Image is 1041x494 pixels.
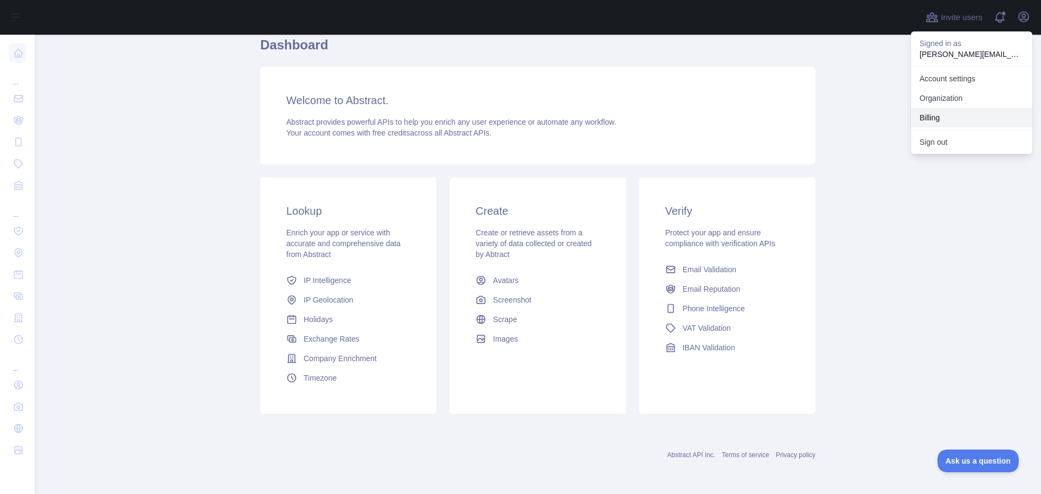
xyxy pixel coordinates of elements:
[9,351,26,373] div: ...
[304,373,337,383] span: Timezone
[282,368,415,388] a: Timezone
[286,129,491,137] span: Your account comes with across all Abstract APIs.
[282,329,415,349] a: Exchange Rates
[911,108,1032,127] button: Billing
[665,203,789,219] h3: Verify
[661,318,794,338] a: VAT Validation
[661,260,794,279] a: Email Validation
[937,450,1019,472] iframe: Toggle Customer Support
[260,36,815,62] h1: Dashboard
[471,290,604,310] a: Screenshot
[920,49,1024,60] p: [PERSON_NAME][EMAIL_ADDRESS][DOMAIN_NAME]
[304,294,354,305] span: IP Geolocation
[471,310,604,329] a: Scrape
[304,353,377,364] span: Company Enrichment
[304,314,333,325] span: Holidays
[304,275,351,286] span: IP Intelligence
[9,197,26,219] div: ...
[282,310,415,329] a: Holidays
[941,11,982,24] span: Invite users
[493,333,518,344] span: Images
[493,294,531,305] span: Screenshot
[286,228,401,259] span: Enrich your app or service with accurate and comprehensive data from Abstract
[282,290,415,310] a: IP Geolocation
[911,69,1032,88] a: Account settings
[776,451,815,459] a: Privacy policy
[911,132,1032,152] button: Sign out
[683,284,741,294] span: Email Reputation
[9,65,26,87] div: ...
[475,228,592,259] span: Create or retrieve assets from a variety of data collected or created by Abtract
[471,271,604,290] a: Avatars
[667,451,716,459] a: Abstract API Inc.
[475,203,600,219] h3: Create
[493,275,518,286] span: Avatars
[372,129,410,137] span: free credits
[661,338,794,357] a: IBAN Validation
[282,349,415,368] a: Company Enrichment
[286,93,789,108] h3: Welcome to Abstract.
[286,118,616,126] span: Abstract provides powerful APIs to help you enrich any user experience or automate any workflow.
[661,279,794,299] a: Email Reputation
[683,303,745,314] span: Phone Intelligence
[493,314,517,325] span: Scrape
[286,203,410,219] h3: Lookup
[920,38,1024,49] p: Signed in as
[282,271,415,290] a: IP Intelligence
[683,323,731,333] span: VAT Validation
[923,9,985,26] button: Invite users
[661,299,794,318] a: Phone Intelligence
[665,228,775,248] span: Protect your app and ensure compliance with verification APIs
[683,342,735,353] span: IBAN Validation
[683,264,736,275] span: Email Validation
[304,333,359,344] span: Exchange Rates
[911,88,1032,108] a: Organization
[722,451,769,459] a: Terms of service
[471,329,604,349] a: Images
